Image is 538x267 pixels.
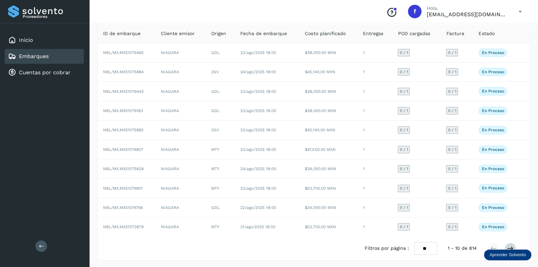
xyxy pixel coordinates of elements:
span: Entregas [363,30,383,37]
td: $39,000.00 MXN [299,159,357,179]
span: Factura [446,30,464,37]
td: MTY [206,140,235,159]
span: 0 / 1 [448,89,456,94]
p: En proceso [482,224,504,229]
td: $38,000.00 MXN [299,43,357,62]
div: Aprender Solvento [484,249,531,260]
span: 1 - 10 de 814 [448,245,477,252]
span: 23/ago/2025 18:00 [240,50,276,55]
span: 0 / 1 [399,148,408,152]
td: NIAGARA [155,159,206,179]
a: Embarques [19,53,49,59]
span: 24/ago/2025 18:00 [240,166,276,171]
span: 22/ago/2025 18:00 [240,128,276,132]
span: 0 / 1 [448,186,456,190]
td: 1 [358,140,393,159]
td: 1 [358,179,393,198]
p: Proveedores [23,14,81,19]
p: En proceso [482,89,504,94]
span: 0 / 1 [448,148,456,152]
span: 22/ago/2025 18:00 [240,186,276,191]
span: 0 / 1 [399,225,408,229]
span: 22/ago/2025 18:00 [240,147,276,152]
span: 0 / 1 [399,51,408,55]
p: En proceso [482,205,504,210]
td: $45,140.00 MXN [299,121,357,140]
span: NBL/MX.MX51073879 [103,224,144,229]
span: Cliente emisor [161,30,195,37]
td: 1 [358,82,393,101]
span: 0 / 1 [399,70,408,74]
td: NIAGARA [155,179,206,198]
td: NIAGARA [155,62,206,82]
p: facturacion@logisticafbr.com.mx [427,11,508,18]
span: Filtros por página : [365,245,409,252]
span: NBL/MX.MX51075882 [103,128,144,132]
span: 0 / 1 [448,70,456,74]
span: 0 / 1 [399,128,408,132]
span: NBL/MX.MX51075628 [103,166,144,171]
td: $53,700.00 MXN [299,179,357,198]
span: 0 / 1 [399,206,408,210]
td: MTY [206,179,235,198]
span: 0 / 1 [399,89,408,94]
a: Inicio [19,37,33,43]
td: $53,700.00 MXN [299,217,357,236]
td: 1 [358,198,393,217]
p: En proceso [482,108,504,113]
td: 1 [358,159,393,179]
span: 0 / 1 [448,109,456,113]
div: Embarques [5,49,84,64]
span: Origen [211,30,226,37]
span: 21/ago/2025 18:00 [240,224,275,229]
td: NIAGARA [155,43,206,62]
span: NBL/MX.MX51075884 [103,70,144,74]
span: 0 / 1 [448,167,456,171]
td: $34,000.00 MXN [299,198,357,217]
span: NBL/MX.MX51074766 [103,205,143,210]
span: POD cargadas [398,30,430,37]
td: $38,000.00 MXN [299,82,357,101]
span: 22/ago/2025 18:00 [240,205,276,210]
p: Aprender Solvento [489,252,526,258]
span: 0 / 1 [448,51,456,55]
td: GDL [206,198,235,217]
span: 23/ago/2025 18:00 [240,108,276,113]
span: 23/ago/2025 18:00 [240,89,276,94]
td: GDL [206,43,235,62]
span: 0 / 1 [399,186,408,190]
span: Costo planificado [305,30,345,37]
td: NIAGARA [155,82,206,101]
p: En proceso [482,166,504,171]
span: 0 / 1 [448,206,456,210]
p: En proceso [482,50,504,55]
p: Hola, [427,5,508,11]
td: 1 [358,62,393,82]
p: En proceso [482,70,504,74]
td: 3SV [206,121,235,140]
td: MTY [206,159,235,179]
span: NBL/MX.MX51074801 [103,186,143,191]
td: 1 [358,121,393,140]
p: En proceso [482,147,504,152]
td: 1 [358,101,393,121]
span: 0 / 1 [448,128,456,132]
span: 0 / 1 [399,109,408,113]
div: Inicio [5,33,84,48]
td: 1 [358,43,393,62]
td: 1 [358,217,393,236]
td: $47,500.00 MXN [299,140,357,159]
td: NIAGARA [155,121,206,140]
td: $45,140.00 MXN [299,62,357,82]
td: NIAGARA [155,198,206,217]
span: NBL/MX.MX51074807 [103,147,143,152]
span: 0 / 1 [448,225,456,229]
td: NIAGARA [155,217,206,236]
p: En proceso [482,186,504,190]
div: Cuentas por cobrar [5,65,84,80]
span: NBL/MX.MX51076443 [103,89,144,94]
td: GDL [206,82,235,101]
span: ID de embarque [103,30,141,37]
span: 0 / 1 [399,167,408,171]
td: MTY [206,217,235,236]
